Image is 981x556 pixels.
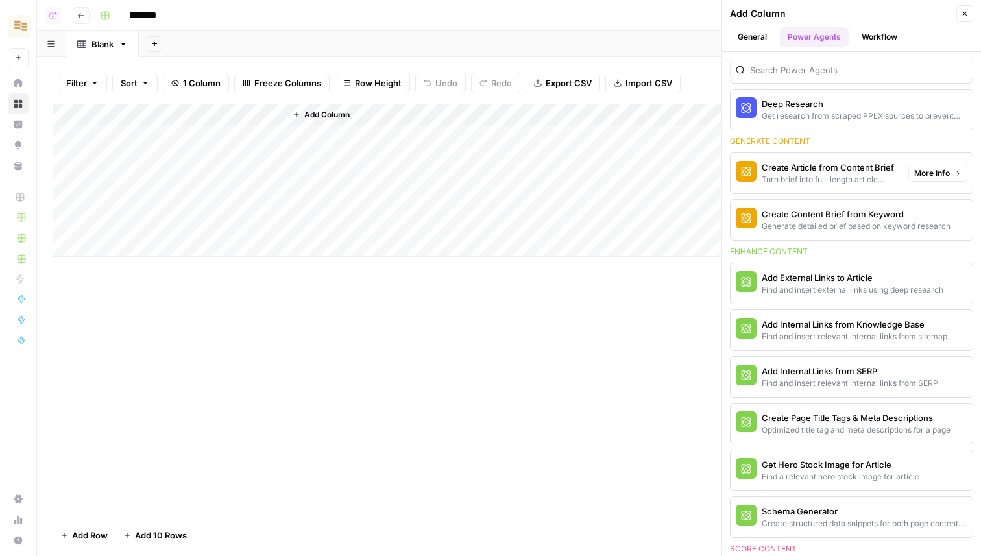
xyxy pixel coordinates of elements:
[731,357,973,397] button: Add Internal Links from SERPFind and insert relevant internal links from SERP
[731,90,973,130] button: Deep ResearchGet research from scraped PPLX sources to prevent source hallucination
[731,263,973,304] button: Add External Links to ArticleFind and insert external links using deep research
[415,73,466,93] button: Undo
[163,73,229,93] button: 1 Column
[8,530,29,551] button: Help + Support
[762,161,898,174] div: Create Article from Content Brief
[254,77,321,90] span: Freeze Columns
[355,77,402,90] span: Row Height
[8,156,29,176] a: Your Data
[730,27,775,47] button: General
[908,165,967,182] button: More Info
[762,518,967,529] div: Create structured data snippets for both page content and images
[546,77,592,90] span: Export CSV
[762,208,951,221] div: Create Content Brief from Keyword
[91,38,114,51] div: Blank
[526,73,600,93] button: Export CSV
[762,271,943,284] div: Add External Links to Article
[8,93,29,114] a: Browse
[335,73,410,93] button: Row Height
[8,10,29,43] button: Workspace: Lily's AirCraft
[72,529,108,542] span: Add Row
[731,310,973,350] button: Add Internal Links from Knowledge BaseFind and insert relevant internal links from sitemap
[730,543,973,555] div: Score content
[8,509,29,530] a: Usage
[112,73,158,93] button: Sort
[762,97,967,110] div: Deep Research
[762,221,951,232] div: Generate detailed brief based on keyword research
[183,77,221,90] span: 1 Column
[8,15,31,38] img: Lily's AirCraft Logo
[287,106,355,123] button: Add Column
[730,246,973,258] div: Enhance content
[66,77,87,90] span: Filter
[234,73,330,93] button: Freeze Columns
[731,153,903,193] button: Create Article from Content BriefTurn brief into full-length article content
[731,404,973,444] button: Create Page Title Tags & Meta DescriptionsOptimized title tag and meta descriptions for a page
[762,458,919,471] div: Get Hero Stock Image for Article
[8,489,29,509] a: Settings
[762,318,947,331] div: Add Internal Links from Knowledge Base
[135,529,187,542] span: Add 10 Rows
[762,365,938,378] div: Add Internal Links from SERP
[762,174,898,186] div: Turn brief into full-length article content
[471,73,520,93] button: Redo
[762,110,967,122] div: Get research from scraped PPLX sources to prevent source hallucination
[304,109,350,121] span: Add Column
[491,77,512,90] span: Redo
[53,525,115,546] button: Add Row
[625,77,672,90] span: Import CSV
[914,167,950,179] span: More Info
[435,77,457,90] span: Undo
[66,31,139,57] a: Blank
[750,64,967,77] input: Search Power Agents
[762,424,951,436] div: Optimized title tag and meta descriptions for a page
[762,378,938,389] div: Find and insert relevant internal links from SERP
[854,27,905,47] button: Workflow
[115,525,195,546] button: Add 10 Rows
[8,135,29,156] a: Opportunities
[762,471,919,483] div: Find a relevant hero stock image for article
[762,505,967,518] div: Schema Generator
[730,136,973,147] div: Generate content
[731,450,973,490] button: Get Hero Stock Image for ArticleFind a relevant hero stock image for article
[731,200,973,240] button: Create Content Brief from KeywordGenerate detailed brief based on keyword research
[605,73,681,93] button: Import CSV
[58,73,107,93] button: Filter
[121,77,138,90] span: Sort
[762,331,947,343] div: Find and insert relevant internal links from sitemap
[762,411,951,424] div: Create Page Title Tags & Meta Descriptions
[8,73,29,93] a: Home
[731,497,973,537] button: Schema GeneratorCreate structured data snippets for both page content and images
[780,27,849,47] button: Power Agents
[8,114,29,135] a: Insights
[762,284,943,296] div: Find and insert external links using deep research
